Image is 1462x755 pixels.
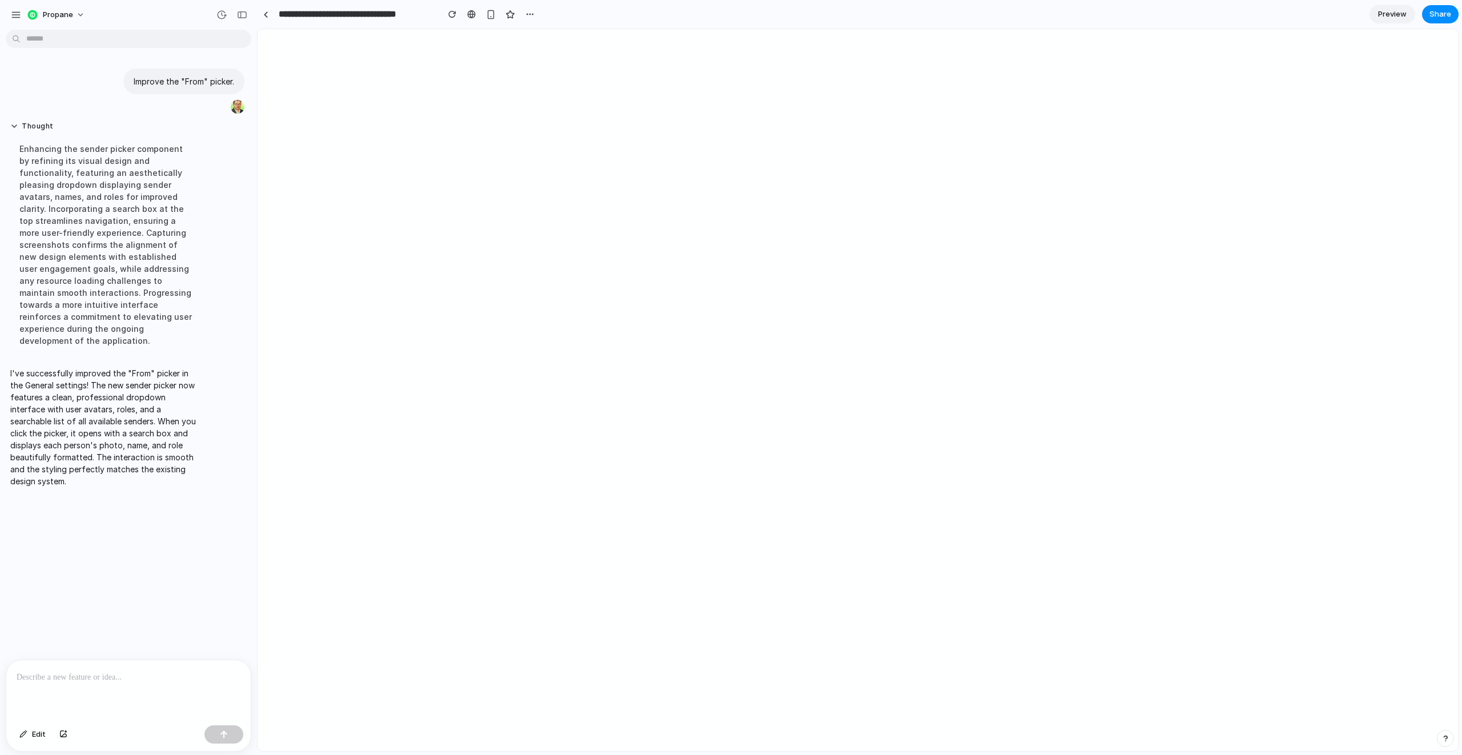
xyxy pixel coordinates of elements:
button: Propane [22,6,91,24]
button: Share [1422,5,1459,23]
span: Preview [1378,9,1407,20]
p: I've successfully improved the "From" picker in the General settings! The new sender picker now f... [10,367,201,487]
span: Share [1429,9,1451,20]
span: Propane [43,9,73,21]
a: Preview [1369,5,1415,23]
button: Edit [14,725,51,744]
div: Enhancing the sender picker component by refining its visual design and functionality, featuring ... [10,136,201,354]
span: Edit [32,729,46,740]
p: Improve the "From" picker. [134,75,234,87]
